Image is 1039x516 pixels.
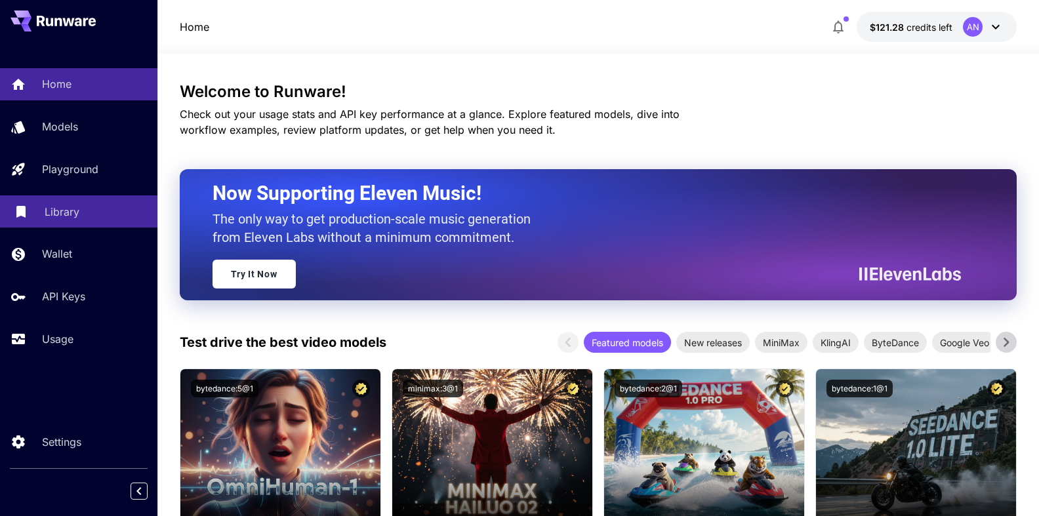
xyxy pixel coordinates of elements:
p: The only way to get production-scale music generation from Eleven Labs without a minimum commitment. [213,210,540,247]
button: Certified Model – Vetted for best performance and includes a commercial license. [988,380,1006,397]
p: API Keys [42,288,85,304]
div: ByteDance [864,332,927,353]
div: Featured models [584,332,671,353]
p: Test drive the best video models [180,332,386,352]
span: Featured models [584,336,671,349]
a: Try It Now [213,260,296,288]
div: MiniMax [755,332,807,353]
button: bytedance:1@1 [826,380,893,397]
div: KlingAI [813,332,859,353]
span: ByteDance [864,336,927,349]
h3: Welcome to Runware! [180,83,1017,101]
button: Certified Model – Vetted for best performance and includes a commercial license. [564,380,582,397]
a: Home [180,19,209,35]
p: Library [45,204,79,220]
button: Collapse sidebar [131,483,148,500]
p: Wallet [42,246,72,262]
h2: Now Supporting Eleven Music! [213,181,952,206]
p: Settings [42,434,81,450]
button: minimax:3@1 [403,380,463,397]
span: New releases [676,336,750,349]
p: Home [42,76,71,92]
span: KlingAI [813,336,859,349]
div: $121.28047 [870,20,952,34]
button: Certified Model – Vetted for best performance and includes a commercial license. [352,380,370,397]
div: Google Veo [932,332,997,353]
button: bytedance:5@1 [191,380,258,397]
nav: breadcrumb [180,19,209,35]
p: Usage [42,331,73,347]
p: Playground [42,161,98,177]
button: $121.28047AN [857,12,1017,42]
button: Certified Model – Vetted for best performance and includes a commercial license. [776,380,794,397]
span: Google Veo [932,336,997,349]
p: Models [42,119,78,134]
span: credits left [907,22,952,33]
button: bytedance:2@1 [615,380,682,397]
div: Collapse sidebar [140,479,157,503]
span: $121.28 [870,22,907,33]
div: AN [963,17,983,37]
div: New releases [676,332,750,353]
span: Check out your usage stats and API key performance at a glance. Explore featured models, dive int... [180,108,680,136]
span: MiniMax [755,336,807,349]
